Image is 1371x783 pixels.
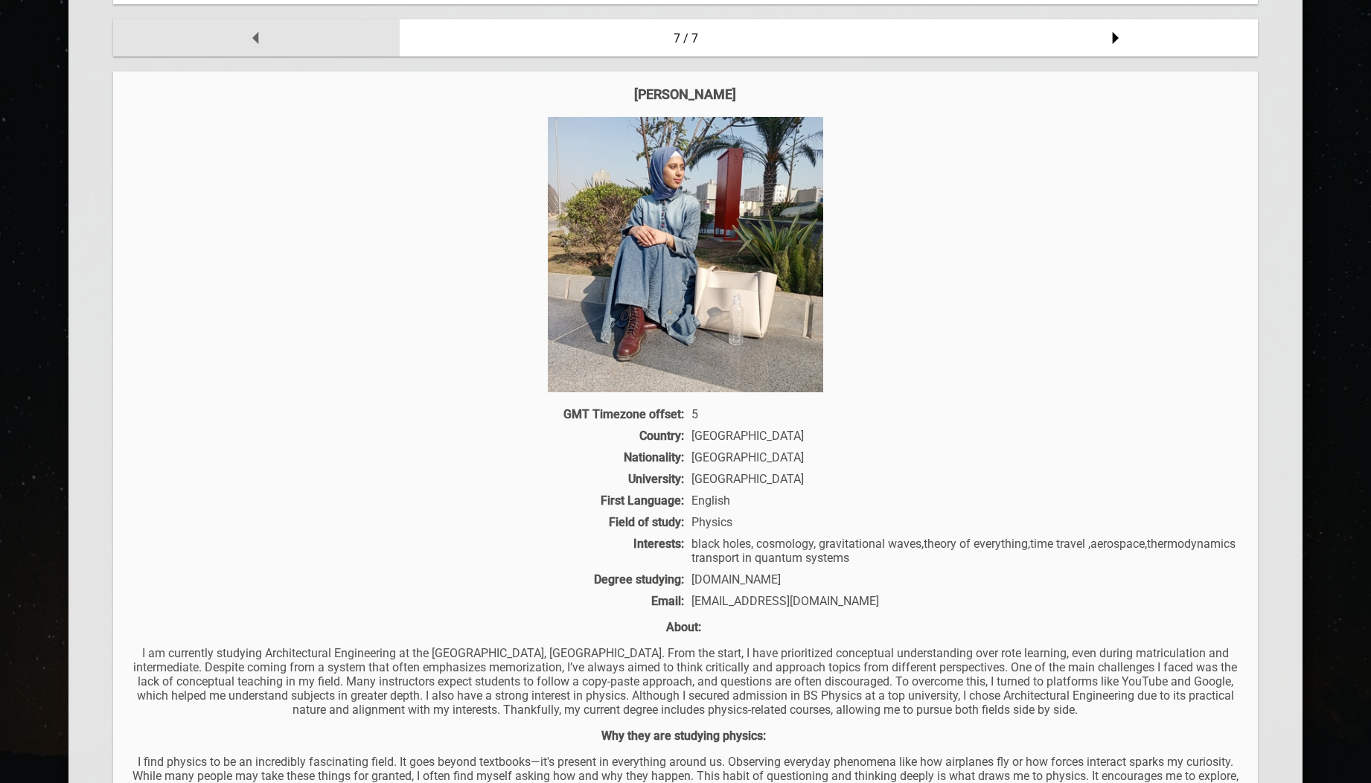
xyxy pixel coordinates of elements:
[128,572,687,587] div: Degree studying:
[128,515,687,529] div: Field of study:
[128,429,687,443] div: Country:
[128,472,687,486] div: University:
[128,729,1243,743] p: Why they are studying physics:
[688,493,1243,508] div: English
[688,594,1243,608] div: [EMAIL_ADDRESS][DOMAIN_NAME]
[688,537,1243,565] div: black holes, cosmology, gravitational waves,theory of everything,time travel ,aerospace,thermodyn...
[688,572,1243,587] div: [DOMAIN_NAME]
[688,429,1243,443] div: [GEOGRAPHIC_DATA]
[688,472,1243,486] div: [GEOGRAPHIC_DATA]
[128,646,1243,717] p: I am currently studying Architectural Engineering at the [GEOGRAPHIC_DATA], [GEOGRAPHIC_DATA]. Fr...
[128,594,687,608] div: Email:
[688,450,1243,464] div: [GEOGRAPHIC_DATA]
[128,86,1243,102] div: [PERSON_NAME]
[128,407,687,421] div: GMT Timezone offset:
[128,537,687,565] div: Interests:
[688,515,1243,529] div: Physics
[400,19,972,57] div: 7 / 7
[128,493,687,508] div: First Language:
[688,407,1243,421] div: 5
[128,620,1243,634] p: About:
[128,450,687,464] div: Nationality:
